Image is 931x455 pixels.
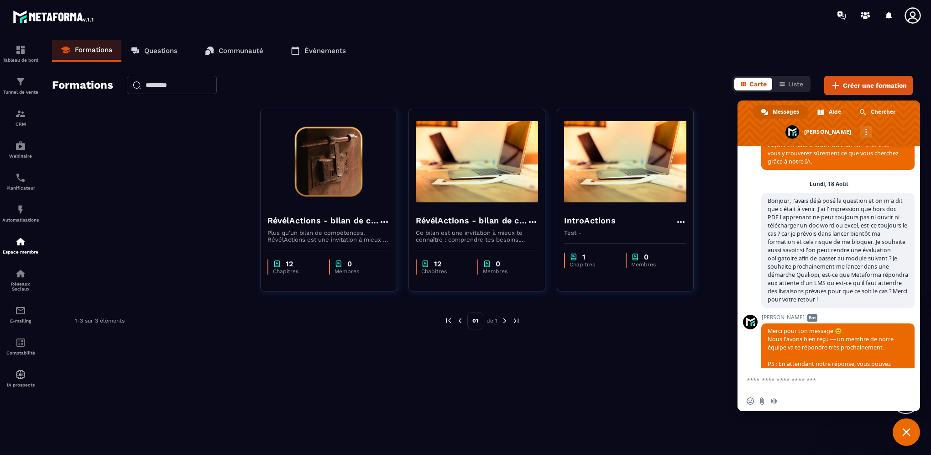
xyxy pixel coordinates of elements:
a: formationformationCRM [2,101,39,133]
p: Automatisations [2,217,39,222]
img: formation [15,108,26,119]
span: Chercher [871,105,895,119]
img: prev [456,317,464,325]
img: chapter [421,259,429,268]
a: Chercher [851,105,905,119]
a: Aide [809,105,850,119]
img: logo [13,8,95,25]
h2: Formations [52,76,113,95]
img: chapter [273,259,281,268]
p: 12 [286,259,293,268]
p: Membres [483,268,529,275]
a: formation-backgroundIntroActionsTest -chapter1Chapitreschapter0Membres [557,109,705,303]
span: Insérer un emoji [747,397,754,405]
p: Formations [75,46,112,54]
span: Aide [829,105,841,119]
span: Bonjour, j'avais déjà posé la question et on m'a dit que c'était à venir. J'ai l'impression que h... [768,197,908,303]
h4: RévélActions - bilan de compétences - Copy [416,214,527,227]
textarea: Entrez votre message... [747,368,893,391]
img: email [15,305,26,316]
p: 0 [347,259,352,268]
p: Tunnel de vente [2,90,39,95]
p: Espace membre [2,249,39,254]
h4: IntroActions [564,214,616,227]
p: Plus qu'un bilan de compétences, RévélActions est une invitation à mieux te connaître : comprendr... [267,229,390,243]
a: Événements [282,40,355,62]
img: automations [15,140,26,151]
img: prev [445,317,453,325]
a: Messages [753,105,808,119]
img: formation-background [564,116,686,207]
p: 12 [434,259,441,268]
p: 0 [496,259,500,268]
button: Carte [734,78,772,90]
span: [PERSON_NAME] [761,314,915,321]
img: formation [15,44,26,55]
span: Créer une formation [843,81,907,90]
p: IA prospects [2,382,39,387]
p: Planificateur [2,185,39,190]
p: 1-3 sur 3 éléments [75,317,125,324]
a: formation-backgroundRévélActions - bilan de compétences - CopyCe bilan est une invitation à mieux... [408,109,557,303]
img: chapter [335,259,343,268]
p: Comptabilité [2,350,39,355]
p: Communauté [219,47,263,55]
img: formation-background [267,116,390,207]
p: Membres [631,261,677,268]
p: Webinaire [2,153,39,159]
span: Merci pour ton message 😊 Nous l’avons bien reçu — un membre de notre équipe va te répondre très p... [768,327,900,392]
img: social-network [15,268,26,279]
img: next [512,317,520,325]
p: de 1 [486,317,497,324]
img: chapter [631,253,639,261]
button: Liste [773,78,809,90]
a: formationformationTableau de bord [2,37,39,69]
a: automationsautomationsEspace membre [2,229,39,261]
h4: RévélActions - bilan de compétences [267,214,379,227]
img: chapter [483,259,491,268]
p: Réseaux Sociaux [2,281,39,291]
p: Chapitres [273,268,320,275]
p: Tableau de bord [2,58,39,63]
span: Message audio [770,397,778,405]
img: formation-background [416,116,538,207]
p: Ce bilan est une invitation à mieux te connaître : comprendre tes besoins, identifier tes croyanc... [416,229,538,243]
div: Lundi, 18 Août [810,181,848,187]
img: chapter [570,253,578,261]
p: 01 [467,312,483,329]
img: automations [15,236,26,247]
p: Questions [144,47,178,55]
span: Liste [788,80,803,88]
p: 1 [582,253,586,261]
p: 0 [644,253,649,261]
p: E-mailing [2,318,39,323]
a: Formations [52,40,121,62]
img: automations [15,369,26,380]
a: Communauté [196,40,272,62]
p: Test - [564,229,686,236]
button: Créer une formation [824,76,913,95]
a: formation-backgroundRévélActions - bilan de compétencesPlus qu'un bilan de compétences, RévélActi... [260,109,408,303]
span: Messages [773,105,799,119]
a: Fermer le chat [893,418,920,446]
img: next [501,317,509,325]
img: accountant [15,337,26,348]
img: scheduler [15,172,26,183]
p: Chapitres [421,268,468,275]
a: schedulerschedulerPlanificateur [2,165,39,197]
a: Questions [121,40,187,62]
a: accountantaccountantComptabilité [2,330,39,362]
p: Chapitres [570,261,617,268]
p: Événements [304,47,346,55]
a: formationformationTunnel de vente [2,69,39,101]
img: formation [15,76,26,87]
a: emailemailE-mailing [2,298,39,330]
span: Carte [749,80,767,88]
img: automations [15,204,26,215]
a: automationsautomationsWebinaire [2,133,39,165]
span: Envoyer un fichier [758,397,766,405]
a: social-networksocial-networkRéseaux Sociaux [2,261,39,298]
p: Membres [335,268,381,275]
p: CRM [2,122,39,127]
span: Bot [807,314,817,322]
